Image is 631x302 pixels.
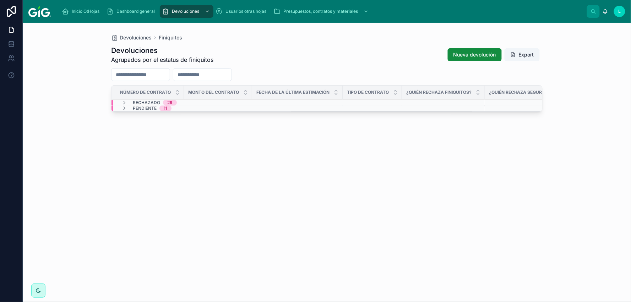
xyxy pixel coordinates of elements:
[160,5,213,18] a: Devoluciones
[120,90,171,95] span: Número de contrato
[167,100,173,106] div: 29
[159,34,182,41] a: Finiquitos
[120,34,152,41] span: Devoluciones
[489,90,572,95] span: ¿Quién rechaza Seguridad Social?
[406,90,472,95] span: ¿Quién rechaza Finiquitos?
[448,48,502,61] button: Nueva devolución
[57,4,587,19] div: scrollable content
[188,90,239,95] span: Monto del contrato
[256,90,330,95] span: Fecha de la última estimación
[453,51,496,58] span: Nueva devolución
[133,100,160,106] span: Rechazado
[28,6,51,17] img: App logo
[347,90,389,95] span: Tipo de contrato
[111,45,213,55] h1: Devoluciones
[619,9,621,14] span: L
[164,106,167,111] div: 11
[133,106,157,111] span: Pendiente
[271,5,372,18] a: Presupuestos, contratos y materiales
[213,5,271,18] a: Usuarios otras hojas
[104,5,160,18] a: Dashboard general
[60,5,104,18] a: Inicio OtHojas
[283,9,358,14] span: Presupuestos, contratos y materiales
[225,9,266,14] span: Usuarios otras hojas
[111,55,213,64] span: Agrupados por el estatus de finiquitos
[172,9,199,14] span: Devoluciones
[111,34,152,41] a: Devoluciones
[72,9,99,14] span: Inicio OtHojas
[116,9,155,14] span: Dashboard general
[505,48,540,61] button: Export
